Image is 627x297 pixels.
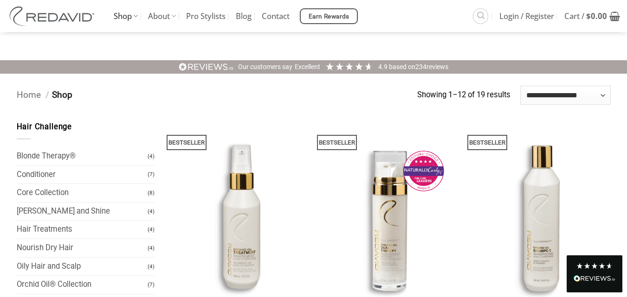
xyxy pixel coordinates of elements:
bdi: 0.00 [586,11,607,21]
span: Login / Register [499,5,554,28]
div: Read All Reviews [567,255,622,292]
div: Excellent [295,63,320,72]
a: Home [17,89,41,100]
select: Shop order [520,86,611,104]
span: $ [586,11,591,21]
span: Earn Rewards [309,12,349,22]
span: Based on [389,63,415,70]
a: Search [473,8,488,24]
span: Hair Challenge [17,122,72,131]
div: Read All Reviews [574,273,615,285]
span: 234 [415,63,427,70]
a: Core Collection [17,184,148,202]
span: (4) [148,240,155,256]
nav: Breadcrumb [17,88,418,102]
p: Showing 1–12 of 19 results [417,89,511,101]
span: / [45,89,49,100]
div: 4.91 Stars [325,62,374,71]
a: [PERSON_NAME] and Shine [17,202,148,221]
div: 4.8 Stars [576,262,613,270]
div: Our customers say [238,63,292,72]
span: (4) [148,203,155,220]
span: (7) [148,166,155,183]
span: Cart / [564,5,607,28]
a: Earn Rewards [300,8,358,24]
img: REDAVID Salon Products | United States [7,6,100,26]
a: Blonde Therapy® [17,147,148,165]
span: (4) [148,221,155,238]
span: reviews [427,63,448,70]
span: (8) [148,185,155,201]
a: Conditioner [17,166,148,184]
span: 4.9 [378,63,389,70]
img: REVIEWS.io [179,63,233,71]
span: (4) [148,148,155,164]
img: REVIEWS.io [574,275,615,282]
a: Nourish Dry Hair [17,239,148,257]
a: Hair Treatments [17,221,148,239]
